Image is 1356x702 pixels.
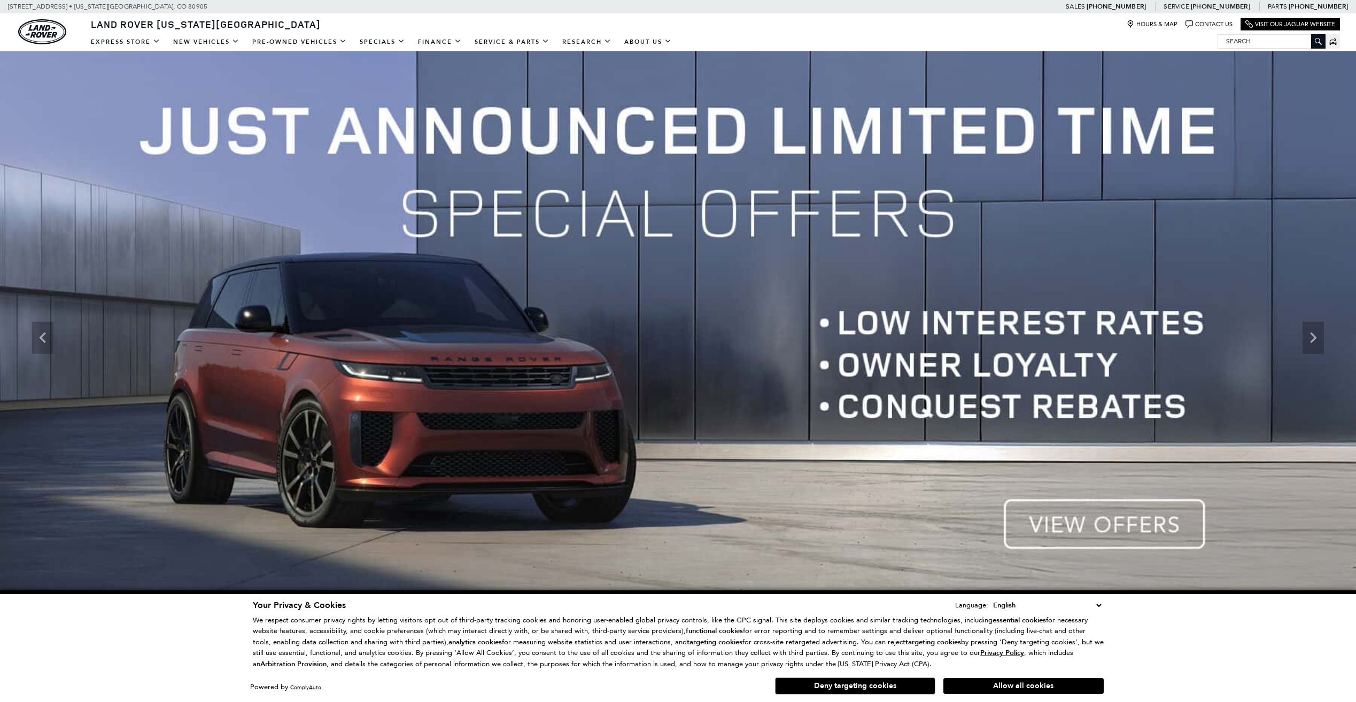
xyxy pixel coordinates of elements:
a: [PHONE_NUMBER] [1087,2,1146,11]
div: Previous [32,322,53,354]
span: Your Privacy & Cookies [253,599,346,611]
a: land-rover [18,19,66,44]
img: Land Rover [18,19,66,44]
a: ComplyAuto [290,684,321,691]
strong: targeting cookies [687,637,742,647]
div: Language: [955,602,988,609]
a: Land Rover [US_STATE][GEOGRAPHIC_DATA] [84,18,327,30]
p: We respect consumer privacy rights by letting visitors opt out of third-party tracking cookies an... [253,615,1104,670]
strong: analytics cookies [448,637,502,647]
a: Finance [412,33,468,51]
a: Privacy Policy [980,649,1024,657]
div: Powered by [250,684,321,691]
u: Privacy Policy [980,648,1024,658]
input: Search [1218,35,1325,48]
a: Hours & Map [1127,20,1177,28]
div: Next [1303,322,1324,354]
a: Pre-Owned Vehicles [246,33,353,51]
span: Parts [1268,3,1287,10]
a: Service & Parts [468,33,556,51]
a: EXPRESS STORE [84,33,167,51]
button: Allow all cookies [943,678,1104,694]
a: [PHONE_NUMBER] [1289,2,1348,11]
a: About Us [618,33,678,51]
strong: functional cookies [686,626,743,636]
button: Deny targeting cookies [775,677,935,695]
nav: Main Navigation [84,33,678,51]
strong: Arbitration Provision [260,659,327,669]
a: Specials [353,33,412,51]
span: Service [1164,3,1189,10]
span: Sales [1066,3,1085,10]
a: Visit Our Jaguar Website [1245,20,1335,28]
a: Contact Us [1185,20,1233,28]
strong: targeting cookies [905,637,961,647]
a: [STREET_ADDRESS] • [US_STATE][GEOGRAPHIC_DATA], CO 80905 [8,3,207,10]
strong: essential cookies [993,615,1046,625]
span: Land Rover [US_STATE][GEOGRAPHIC_DATA] [91,18,321,30]
select: Language Select [990,599,1104,611]
a: Research [556,33,618,51]
a: New Vehicles [167,33,246,51]
a: [PHONE_NUMBER] [1191,2,1250,11]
